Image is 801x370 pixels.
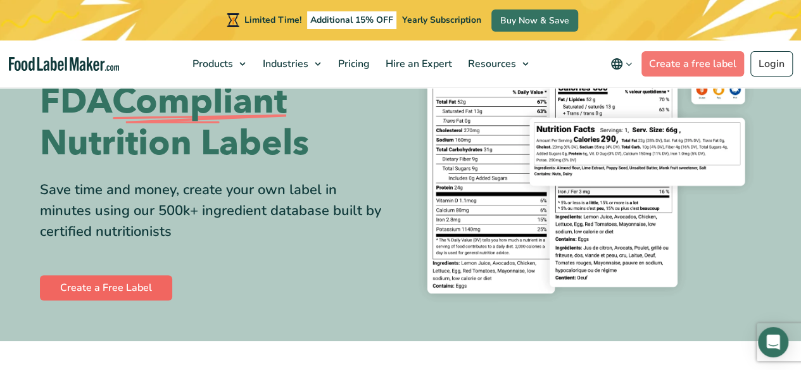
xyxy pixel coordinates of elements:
div: Open Intercom Messenger [758,327,788,357]
span: Yearly Subscription [402,14,481,26]
a: Create a free label [641,51,744,77]
a: Hire an Expert [378,40,457,87]
span: Compliant [112,81,287,123]
a: Resources [460,40,535,87]
a: Industries [255,40,327,87]
span: Industries [259,57,310,71]
a: Pricing [331,40,375,87]
span: Products [189,57,234,71]
span: Limited Time! [244,14,301,26]
a: Create a Free Label [40,275,172,300]
div: Save time and money, create your own label in minutes using our 500k+ ingredient database built b... [40,180,391,242]
a: Buy Now & Save [491,9,578,32]
span: Pricing [334,57,371,71]
span: Additional 15% OFF [307,11,396,29]
span: Resources [464,57,517,71]
a: Products [185,40,252,87]
a: Login [750,51,793,77]
span: Hire an Expert [382,57,453,71]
